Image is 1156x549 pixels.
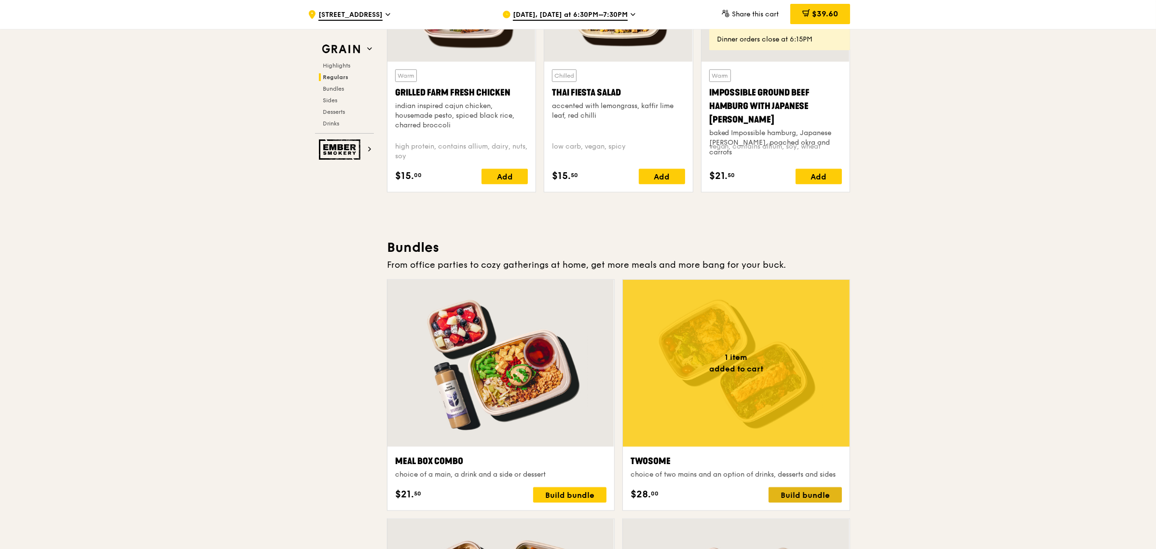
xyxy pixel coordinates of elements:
[552,86,685,99] div: Thai Fiesta Salad
[323,85,344,92] span: Bundles
[717,35,842,44] div: Dinner orders close at 6:15PM
[414,490,421,497] span: 50
[387,258,850,272] div: From office parties to cozy gatherings at home, get more meals and more bang for your buck.
[639,169,685,184] div: Add
[323,109,345,115] span: Desserts
[769,487,842,503] div: Build bundle
[395,454,606,468] div: Meal Box Combo
[796,169,842,184] div: Add
[323,97,337,104] span: Sides
[482,169,528,184] div: Add
[395,142,528,161] div: high protein, contains allium, dairy, nuts, soy
[533,487,606,503] div: Build bundle
[323,74,348,81] span: Regulars
[728,171,735,179] span: 50
[414,171,422,179] span: 00
[631,487,651,502] span: $28.
[812,9,838,18] span: $39.60
[323,120,339,127] span: Drinks
[651,490,659,497] span: 00
[395,69,417,82] div: Warm
[318,10,383,21] span: [STREET_ADDRESS]
[513,10,628,21] span: [DATE], [DATE] at 6:30PM–7:30PM
[709,169,728,183] span: $21.
[552,69,577,82] div: Chilled
[709,142,842,161] div: vegan, contains allium, soy, wheat
[395,487,414,502] span: $21.
[631,470,842,480] div: choice of two mains and an option of drinks, desserts and sides
[732,10,779,18] span: Share this cart
[395,470,606,480] div: choice of a main, a drink and a side or dessert
[395,86,528,99] div: Grilled Farm Fresh Chicken
[395,169,414,183] span: $15.
[709,128,842,157] div: baked Impossible hamburg, Japanese [PERSON_NAME], poached okra and carrots
[552,101,685,121] div: accented with lemongrass, kaffir lime leaf, red chilli
[323,62,350,69] span: Highlights
[319,41,363,58] img: Grain web logo
[571,171,578,179] span: 50
[395,101,528,130] div: indian inspired cajun chicken, housemade pesto, spiced black rice, charred broccoli
[709,69,731,82] div: Warm
[319,139,363,160] img: Ember Smokery web logo
[552,142,685,161] div: low carb, vegan, spicy
[709,86,842,126] div: Impossible Ground Beef Hamburg with Japanese [PERSON_NAME]
[387,239,850,256] h3: Bundles
[631,454,842,468] div: Twosome
[552,169,571,183] span: $15.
